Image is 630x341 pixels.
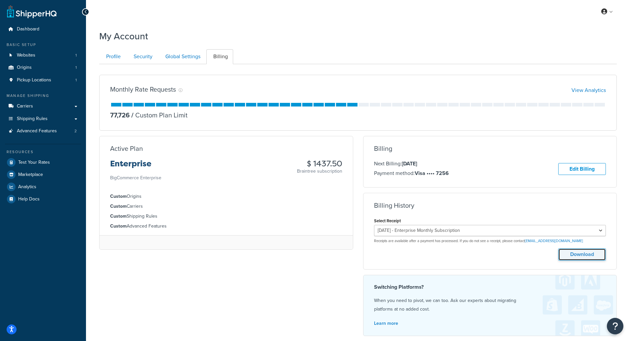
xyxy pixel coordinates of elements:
[131,110,134,120] span: /
[99,49,126,64] a: Profile
[5,42,81,48] div: Basic Setup
[374,283,606,291] h4: Switching Platforms?
[374,159,449,168] p: Next Billing:
[110,213,127,220] strong: Custom
[5,181,81,193] a: Analytics
[17,77,51,83] span: Pickup Locations
[75,65,77,70] span: 1
[110,213,342,220] li: Shipping Rules
[127,49,158,64] a: Security
[5,125,81,137] a: Advanced Features 2
[5,125,81,137] li: Advanced Features
[5,113,81,125] a: Shipping Rules
[374,169,449,178] p: Payment method:
[297,168,342,175] p: Braintree subscription
[110,193,342,200] li: Origins
[110,110,130,120] p: 77,726
[558,163,606,175] a: Edit Billing
[571,86,606,94] a: View Analytics
[415,169,449,177] strong: Visa •••• 7256
[402,160,417,167] strong: [DATE]
[5,169,81,181] a: Marketplace
[5,74,81,86] li: Pickup Locations
[607,318,623,334] button: Open Resource Center
[110,223,127,230] strong: Custom
[5,62,81,74] a: Origins 1
[5,74,81,86] a: Pickup Locations 1
[525,238,583,243] a: [EMAIL_ADDRESS][DOMAIN_NAME]
[17,26,39,32] span: Dashboard
[5,156,81,168] a: Test Your Rates
[374,202,414,209] h3: Billing History
[18,196,40,202] span: Help Docs
[17,128,57,134] span: Advanced Features
[7,5,57,18] a: ShipperHQ Home
[17,116,48,122] span: Shipping Rules
[5,149,81,155] div: Resources
[374,296,606,314] p: When you need to pivot, we can too. Ask our experts about migrating platforms at no added cost.
[374,238,606,243] p: Receipts are available after a payment has processed. If you do not see a receipt, please contact
[5,23,81,35] a: Dashboard
[75,77,77,83] span: 1
[5,100,81,112] a: Carriers
[158,49,206,64] a: Global Settings
[110,174,161,181] small: BigCommerce Enterprise
[374,145,392,152] h3: Billing
[206,49,233,64] a: Billing
[110,203,127,210] strong: Custom
[110,223,342,230] li: Advanced Features
[110,86,176,93] h3: Monthly Rate Requests
[5,49,81,62] li: Websites
[297,159,342,168] h3: $ 1437.50
[18,184,36,190] span: Analytics
[374,320,398,327] a: Learn more
[110,203,342,210] li: Carriers
[18,172,43,178] span: Marketplace
[5,49,81,62] a: Websites 1
[17,65,32,70] span: Origins
[110,159,161,173] h3: Enterprise
[130,110,188,120] p: Custom Plan Limit
[17,104,33,109] span: Carriers
[5,93,81,99] div: Manage Shipping
[5,193,81,205] a: Help Docs
[558,248,606,261] button: Download
[374,218,401,223] label: Select Receipt
[110,145,143,152] h3: Active Plan
[110,193,127,200] strong: Custom
[5,62,81,74] li: Origins
[74,128,77,134] span: 2
[17,53,35,58] span: Websites
[99,30,148,43] h1: My Account
[18,160,50,165] span: Test Your Rates
[75,53,77,58] span: 1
